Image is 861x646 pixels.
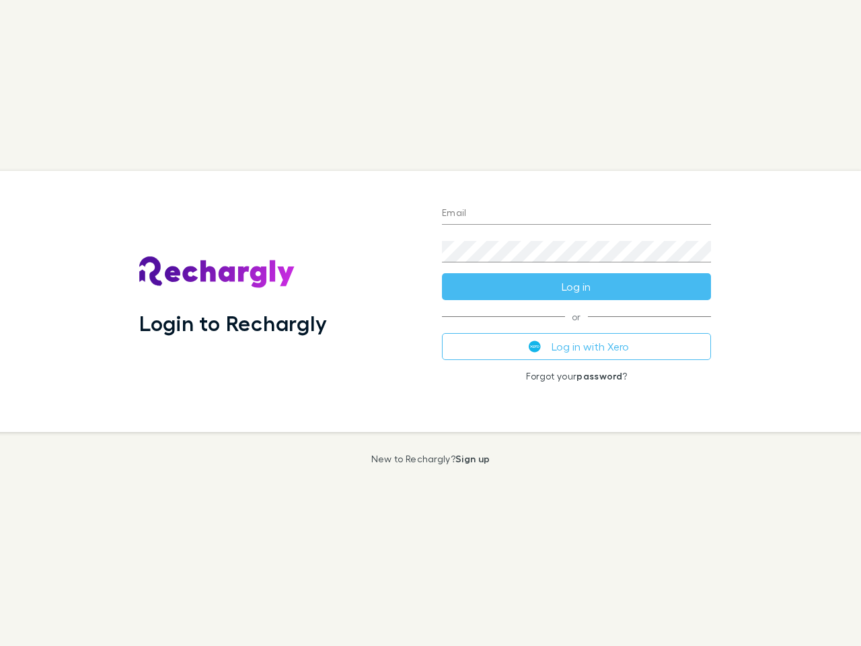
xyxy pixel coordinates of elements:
p: New to Rechargly? [371,454,490,464]
img: Rechargly's Logo [139,256,295,289]
h1: Login to Rechargly [139,310,327,336]
span: or [442,316,711,317]
a: Sign up [455,453,490,464]
p: Forgot your ? [442,371,711,382]
button: Log in [442,273,711,300]
a: password [576,370,622,382]
img: Xero's logo [529,340,541,353]
button: Log in with Xero [442,333,711,360]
